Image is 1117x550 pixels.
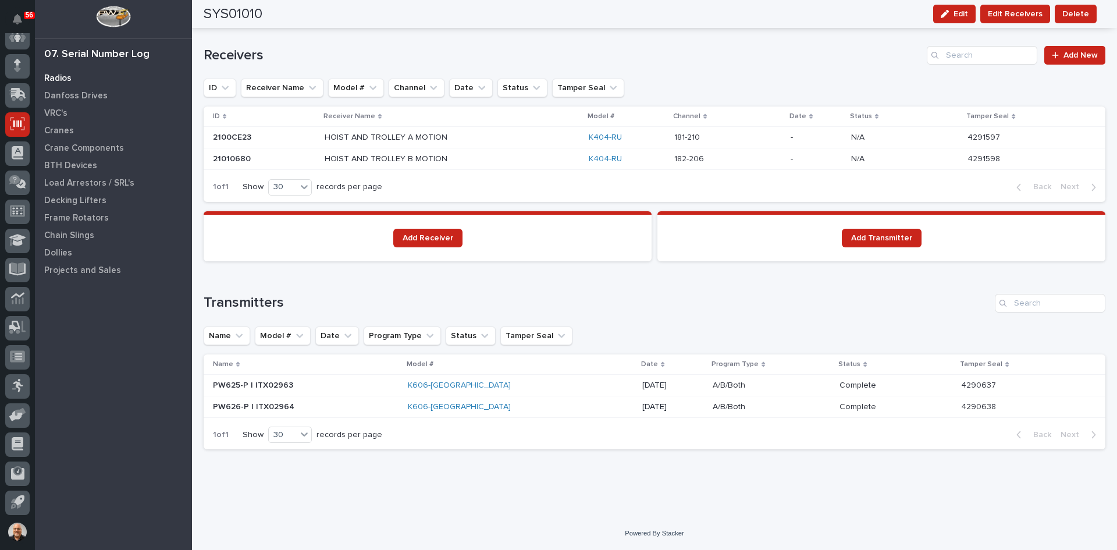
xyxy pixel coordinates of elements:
[325,152,450,164] p: HOIST AND TROLLEY B MOTION
[44,248,72,258] p: Dollies
[243,182,264,192] p: Show
[1044,46,1105,65] a: Add New
[364,327,441,345] button: Program Type
[393,229,463,247] a: Add Receiver
[552,79,624,97] button: Tamper Seal
[1056,182,1105,192] button: Next
[35,157,192,174] a: BTH Devices
[1026,182,1051,192] span: Back
[839,378,878,391] p: Complete
[625,530,684,537] a: Powered By Stacker
[35,174,192,191] a: Load Arrestors / SRL's
[44,196,106,206] p: Decking Lifters
[1056,430,1105,440] button: Next
[204,47,922,64] h1: Receivers
[967,130,1002,143] p: 4291597
[497,79,547,97] button: Status
[204,79,236,97] button: ID
[851,234,912,242] span: Add Transmitter
[449,79,493,97] button: Date
[967,152,1002,164] p: 4291598
[927,46,1037,65] input: Search
[316,182,382,192] p: records per page
[642,402,703,412] p: [DATE]
[44,126,74,136] p: Cranes
[850,110,872,123] p: Status
[1062,7,1089,21] span: Delete
[789,110,806,123] p: Date
[241,79,323,97] button: Receiver Name
[791,154,842,164] p: -
[15,14,30,33] div: Notifications56
[35,104,192,122] a: VRC's
[316,430,382,440] p: records per page
[213,130,254,143] p: 2100CE23
[960,358,1002,371] p: Tamper Seal
[213,400,297,412] p: PW626-P | ITX02964
[1061,182,1086,192] span: Next
[1026,430,1051,440] span: Back
[328,79,384,97] button: Model #
[961,378,998,391] p: 4290637
[44,91,108,101] p: Danfoss Drives
[44,73,72,84] p: Radios
[204,327,250,345] button: Name
[791,133,842,143] p: -
[1061,430,1086,440] span: Next
[961,400,998,412] p: 4290638
[44,143,124,154] p: Crane Components
[204,294,990,311] h1: Transmitters
[44,178,134,189] p: Load Arrestors / SRL's
[26,11,33,19] p: 56
[35,122,192,139] a: Cranes
[213,152,253,164] p: 21010680
[35,87,192,104] a: Danfoss Drives
[842,229,922,247] a: Add Transmitter
[1055,5,1097,23] button: Delete
[204,421,238,449] p: 1 of 1
[35,191,192,209] a: Decking Lifters
[407,358,433,371] p: Model #
[213,378,296,391] p: PW625-P | ITX02963
[269,181,297,193] div: 30
[44,230,94,241] p: Chain Slings
[446,327,496,345] button: Status
[315,327,359,345] button: Date
[44,108,67,119] p: VRC's
[1007,430,1056,440] button: Back
[1007,182,1056,192] button: Back
[35,69,192,87] a: Radios
[35,261,192,279] a: Projects and Sales
[403,234,453,242] span: Add Receiver
[255,327,311,345] button: Model #
[35,209,192,226] a: Frame Rotators
[96,6,130,27] img: Workspace Logo
[589,154,622,164] a: K404-RU
[44,161,97,171] p: BTH Devices
[988,7,1043,21] span: Edit Receivers
[851,152,867,164] p: N/A
[204,375,1105,396] tr: PW625-P | ITX02963PW625-P | ITX02963 K606-[GEOGRAPHIC_DATA] [DATE]A/B/BothA/B/Both CompleteComple...
[204,148,1105,170] tr: 2101068021010680 HOIST AND TROLLEY B MOTIONHOIST AND TROLLEY B MOTION K404-RU 182-206182-206 -N/A...
[389,79,444,97] button: Channel
[204,396,1105,418] tr: PW626-P | ITX02964PW626-P | ITX02964 K606-[GEOGRAPHIC_DATA] [DATE]A/B/BothA/B/Both CompleteComple...
[35,244,192,261] a: Dollies
[243,430,264,440] p: Show
[589,133,622,143] a: K404-RU
[204,173,238,201] p: 1 of 1
[325,130,450,143] p: HOIST AND TROLLEY A MOTION
[713,378,748,391] p: A/B/Both
[44,48,150,61] div: 07. Serial Number Log
[1063,51,1098,59] span: Add New
[44,213,109,223] p: Frame Rotators
[995,294,1105,313] input: Search
[674,130,702,143] p: 181-210
[408,381,511,391] a: K606-[GEOGRAPHIC_DATA]
[641,358,658,371] p: Date
[642,381,703,391] p: [DATE]
[980,5,1050,23] button: Edit Receivers
[5,7,30,31] button: Notifications
[712,358,759,371] p: Program Type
